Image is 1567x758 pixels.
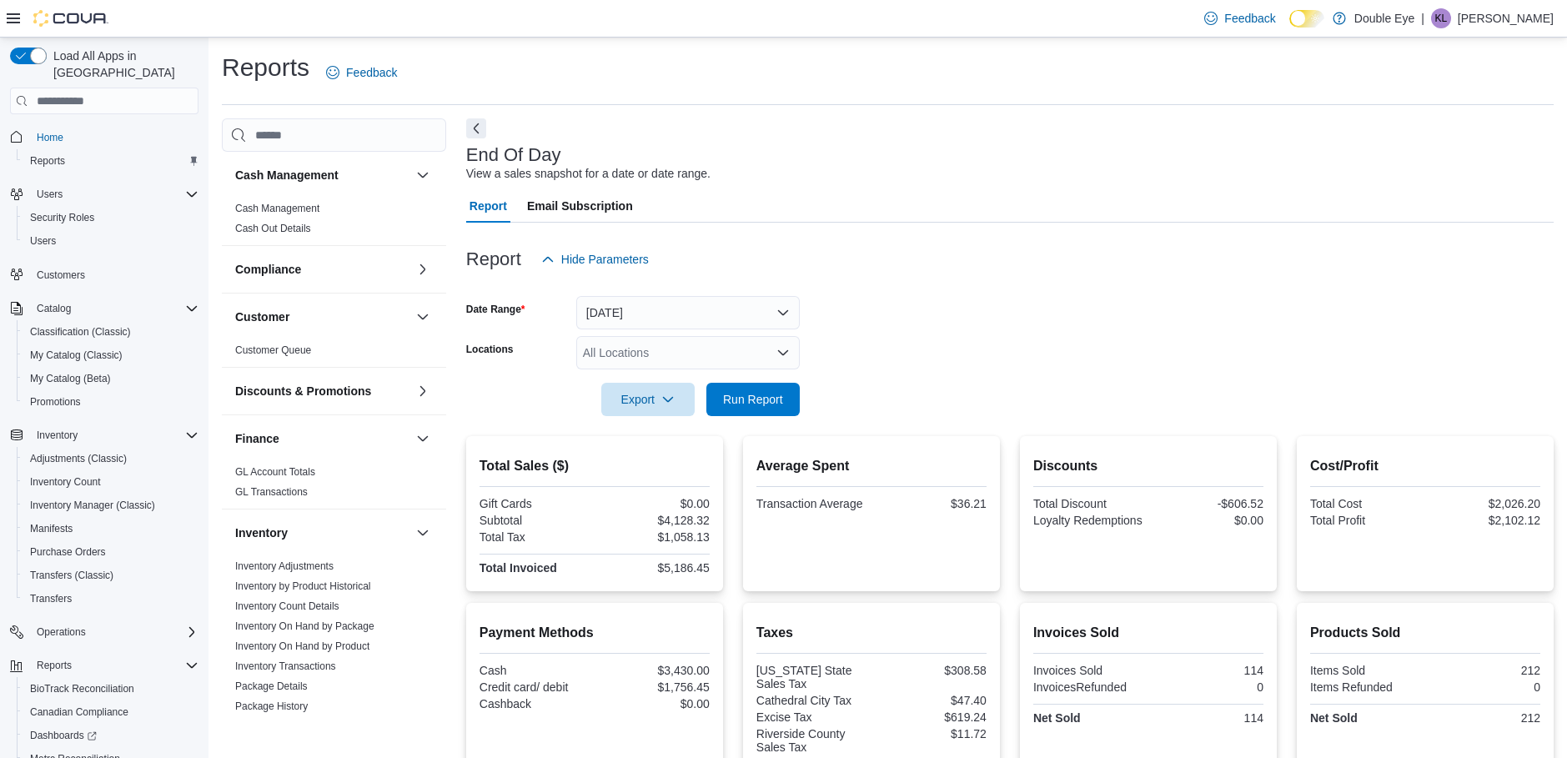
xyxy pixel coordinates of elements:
div: 114 [1152,711,1263,725]
span: Inventory Count [23,472,198,492]
span: BioTrack Reconciliation [30,682,134,695]
button: Inventory [413,523,433,543]
div: $2,102.12 [1429,514,1540,527]
span: Inventory Adjustments [235,560,334,573]
span: Inventory by Product Historical [235,580,371,593]
a: Canadian Compliance [23,702,135,722]
div: $47.40 [875,694,987,707]
span: Home [37,131,63,144]
h2: Products Sold [1310,623,1540,643]
label: Locations [466,343,514,356]
span: Manifests [30,522,73,535]
a: Cash Management [235,203,319,214]
span: Transfers (Classic) [30,569,113,582]
a: Inventory Count Details [235,600,339,612]
span: Adjustments (Classic) [30,452,127,465]
a: Purchase Orders [23,542,113,562]
div: Invoices Sold [1033,664,1145,677]
h2: Cost/Profit [1310,456,1540,476]
img: Cova [33,10,108,27]
a: Inventory Count [23,472,108,492]
a: Feedback [319,56,404,89]
button: Operations [3,620,205,644]
button: Purchase Orders [17,540,205,564]
a: Promotions [23,392,88,412]
button: Users [30,184,69,204]
a: My Catalog (Classic) [23,345,129,365]
div: 0 [1429,680,1540,694]
span: Inventory Count [30,475,101,489]
p: | [1421,8,1424,28]
button: Security Roles [17,206,205,229]
h2: Taxes [756,623,987,643]
div: $0.00 [598,497,710,510]
div: Customer [222,340,446,367]
span: Operations [37,625,86,639]
p: [PERSON_NAME] [1458,8,1554,28]
div: Credit card/ debit [480,680,591,694]
span: Purchase Orders [30,545,106,559]
span: Inventory Manager (Classic) [30,499,155,512]
div: Total Cost [1310,497,1422,510]
span: My Catalog (Beta) [30,372,111,385]
div: InvoicesRefunded [1033,680,1145,694]
a: My Catalog (Beta) [23,369,118,389]
div: Excise Tax [756,710,868,724]
button: Export [601,383,695,416]
a: Security Roles [23,208,101,228]
label: Date Range [466,303,525,316]
button: Catalog [30,299,78,319]
span: Reports [23,151,198,171]
strong: Net Sold [1033,711,1081,725]
span: GL Transactions [235,485,308,499]
span: Export [611,383,685,416]
div: Items Refunded [1310,680,1422,694]
div: $619.24 [875,710,987,724]
div: Total Tax [480,530,591,544]
a: BioTrack Reconciliation [23,679,141,699]
a: GL Transactions [235,486,308,498]
button: Operations [30,622,93,642]
div: $0.00 [598,697,710,710]
span: Inventory On Hand by Product [235,640,369,653]
h2: Invoices Sold [1033,623,1263,643]
a: Package Details [235,680,308,692]
h3: Inventory [235,525,288,541]
div: Cashback [480,697,591,710]
span: Catalog [37,302,71,315]
span: Inventory Transactions [235,660,336,673]
div: Kevin Lopez [1431,8,1451,28]
span: Load All Apps in [GEOGRAPHIC_DATA] [47,48,198,81]
span: Email Subscription [527,189,633,223]
a: Reports [23,151,72,171]
a: Customers [30,265,92,285]
button: Inventory Count [17,470,205,494]
button: Promotions [17,390,205,414]
button: Discounts & Promotions [413,381,433,401]
button: Finance [235,430,409,447]
div: Cathedral City Tax [756,694,868,707]
a: GL Account Totals [235,466,315,478]
a: Transfers [23,589,78,609]
a: Transfers (Classic) [23,565,120,585]
span: Feedback [346,64,397,81]
span: Manifests [23,519,198,539]
div: Subtotal [480,514,591,527]
button: Reports [30,655,78,675]
button: Run Report [706,383,800,416]
span: Users [23,231,198,251]
h2: Discounts [1033,456,1263,476]
div: Finance [222,462,446,509]
span: Package Details [235,680,308,693]
span: Inventory Manager (Classic) [23,495,198,515]
span: Canadian Compliance [30,705,128,719]
a: Manifests [23,519,79,539]
span: My Catalog (Classic) [30,349,123,362]
div: $11.72 [875,727,987,740]
h2: Average Spent [756,456,987,476]
h3: Discounts & Promotions [235,383,371,399]
button: Cash Management [235,167,409,183]
div: Loyalty Redemptions [1033,514,1145,527]
button: Compliance [413,259,433,279]
button: Classification (Classic) [17,320,205,344]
